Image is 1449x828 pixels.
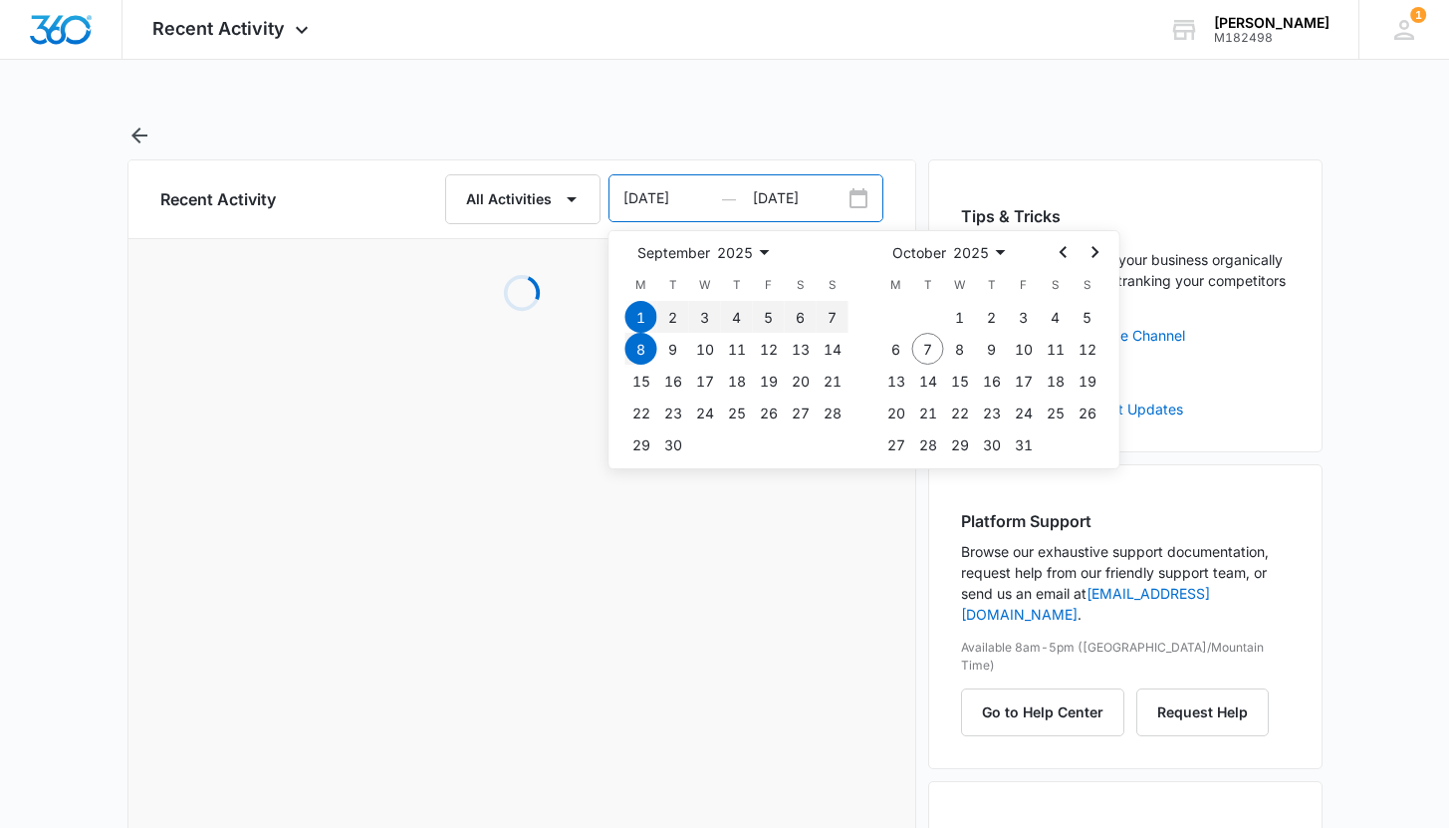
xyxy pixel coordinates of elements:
[753,270,785,302] th: Friday
[625,365,657,397] button: Monday, September 15th, 2025
[689,333,721,365] button: Wednesday, September 10th, 2025
[785,270,817,302] th: Saturday
[753,301,785,333] button: Friday, September 5th, 2025, selected
[1136,689,1269,736] button: Request Help
[912,365,944,397] button: Tuesday, October 14th, 2025
[1008,428,1040,460] button: Friday, October 31st, 2025
[1072,270,1103,302] th: Sunday
[625,397,657,428] button: Monday, September 22nd, 2025
[1040,301,1072,333] button: Saturday, October 4th, 2025
[961,204,1290,228] h2: Tips & Tricks
[976,270,1008,302] th: Thursday
[753,365,785,397] button: Friday, September 19th, 2025
[961,639,1290,675] p: Available 8am-5pm ([GEOGRAPHIC_DATA]/Mountain Time)
[625,270,657,302] th: Monday
[657,397,689,428] button: Tuesday, September 23rd, 2025
[912,333,944,365] button: Today, Tuesday, October 7th, 2025
[961,362,1290,383] a: Marketing 360® Blog
[944,365,976,397] button: Wednesday, October 15th, 2025
[753,333,785,365] button: Friday, September 12th, 2025
[1040,397,1072,428] button: Saturday, October 25th, 2025
[785,333,817,365] button: Saturday, September 13th, 2025
[1214,15,1329,31] div: account name
[1048,236,1080,268] button: Go to the Previous Month
[976,365,1008,397] button: Thursday, October 16th, 2025
[912,270,944,302] th: Tuesday
[657,301,689,333] button: Tuesday, September 2nd, 2025, selected
[1081,249,1290,291] p: Grow your business organically by outranking your competitors
[880,365,912,397] button: Monday, October 13th, 2025
[817,301,848,333] button: Sunday, September 7th, 2025, selected
[880,428,912,460] button: Monday, October 27th, 2025
[944,270,976,302] th: Wednesday
[625,333,657,365] button: Monday, September 8th, 2025, selected
[753,175,882,221] input: Date Range To
[609,175,753,221] input: Date Range From
[1008,270,1040,302] th: Friday
[961,689,1124,736] button: Go to Help Center
[721,333,753,365] button: Thursday, September 11th, 2025
[1072,365,1103,397] button: Sunday, October 19th, 2025
[1072,333,1103,365] button: Sunday, October 12th, 2025
[892,242,946,263] span: October
[1410,7,1426,23] span: 1
[657,428,689,460] button: Tuesday, September 30th, 2025
[1008,301,1040,333] button: Friday, October 3rd, 2025
[625,270,848,461] table: September 2025
[721,397,753,428] button: Thursday, September 25th, 2025
[152,18,285,39] span: Recent Activity
[817,365,848,397] button: Sunday, September 21st, 2025
[961,509,1290,533] h2: Platform Support
[961,703,1136,720] a: Go to Help Center
[912,428,944,460] button: Tuesday, October 28th, 2025
[689,365,721,397] button: Wednesday, September 17th, 2025
[657,365,689,397] button: Tuesday, September 16th, 2025
[160,187,276,211] h6: Recent Activity
[817,397,848,428] button: Sunday, September 28th, 2025
[657,270,689,302] th: Tuesday
[912,397,944,428] button: Tuesday, October 21st, 2025
[961,399,1290,419] a: Marketing 360® Product Updates
[689,397,721,428] button: Wednesday, September 24th, 2025
[944,397,976,428] button: Wednesday, October 22nd, 2025
[880,333,912,365] button: Monday, October 6th, 2025
[1136,703,1269,720] a: Request Help
[961,325,1290,346] a: Marketing 360® YouTube Channel
[721,365,753,397] button: Thursday, September 18th, 2025
[721,270,753,302] th: Thursday
[976,301,1008,333] button: Thursday, October 2nd, 2025
[817,333,848,365] button: Sunday, September 14th, 2025
[1072,397,1103,428] button: Sunday, October 26th, 2025
[944,428,976,460] button: Wednesday, October 29th, 2025
[721,301,753,333] button: Thursday, September 4th, 2025, selected
[625,428,657,460] button: Monday, September 29th, 2025
[976,333,1008,365] button: Thursday, October 9th, 2025
[880,397,912,428] button: Monday, October 20th, 2025
[1008,365,1040,397] button: Friday, October 17th, 2025
[657,333,689,365] button: Tuesday, September 9th, 2025
[625,301,657,333] button: Monday, September 1st, 2025, selected
[817,270,848,302] th: Sunday
[608,174,883,222] div: Date Range Input Group
[1214,31,1329,45] div: account id
[785,397,817,428] button: Saturday, September 27th, 2025
[961,541,1290,625] p: Browse our exhaustive support documentation, request help from our friendly support team, or send...
[1080,236,1111,268] button: Go to the Next Month
[976,428,1008,460] button: Thursday, October 30th, 2025
[1008,397,1040,428] button: Friday, October 24th, 2025
[689,301,721,333] button: Wednesday, September 3rd, 2025, selected
[880,270,1103,461] table: October 2025
[944,301,976,333] button: Wednesday, October 1st, 2025
[785,301,817,333] button: Saturday, September 6th, 2025, selected
[1040,365,1072,397] button: Saturday, October 18th, 2025
[1040,333,1072,365] button: Saturday, October 11th, 2025
[1072,301,1103,333] button: Sunday, October 5th, 2025
[637,242,710,263] span: September
[976,397,1008,428] button: Thursday, October 23rd, 2025
[689,270,721,302] th: Wednesday
[722,175,736,223] span: —
[1040,270,1072,302] th: Saturday
[880,270,912,302] th: Monday
[1410,7,1426,23] div: notifications count
[785,365,817,397] button: Saturday, September 20th, 2025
